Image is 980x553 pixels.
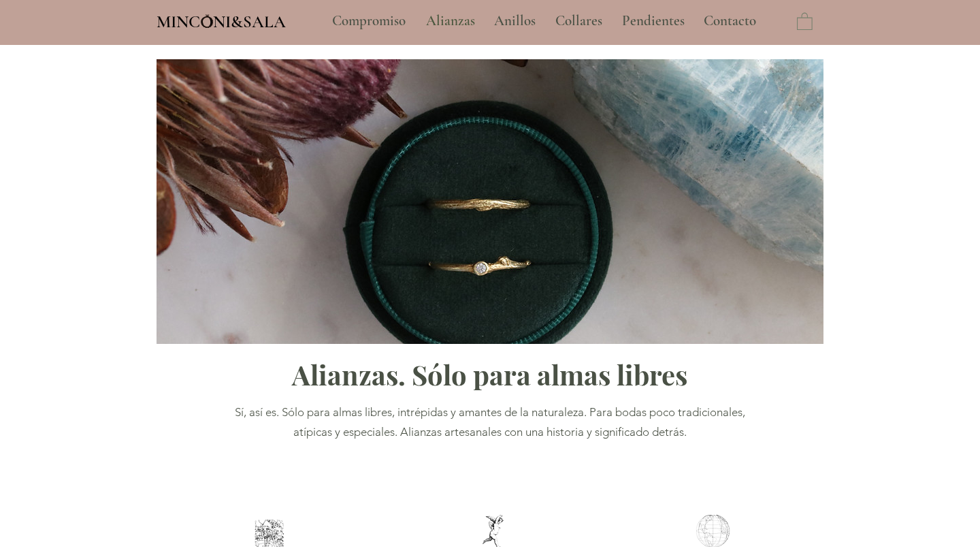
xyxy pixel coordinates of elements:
[545,4,612,38] a: Collares
[487,4,542,38] p: Anillos
[416,4,484,38] a: Alianzas
[235,405,745,439] span: Sí, así es. Sólo para almas libres, intrépidas y amantes de la naturaleza. Para bodas poco tradic...
[419,4,482,38] p: Alianzas
[472,515,514,547] img: Alianzas Boho Barcelona
[157,12,286,32] span: MINCONI&SALA
[322,4,416,38] a: Compromiso
[697,4,763,38] p: Contacto
[615,4,691,38] p: Pendientes
[549,4,609,38] p: Collares
[201,14,213,28] img: Minconi Sala
[295,4,794,38] nav: Sitio
[251,520,287,547] img: Alianzas artesanales Barcelona
[325,4,412,38] p: Compromiso
[157,9,286,31] a: MINCONI&SALA
[693,4,767,38] a: Contacto
[484,4,545,38] a: Anillos
[157,59,823,344] img: Alianzas Inspiradas en la Naturaleza Minconi Sala
[692,515,734,547] img: Alianzas éticas
[292,356,687,392] span: Alianzas. Sólo para almas libres
[612,4,693,38] a: Pendientes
